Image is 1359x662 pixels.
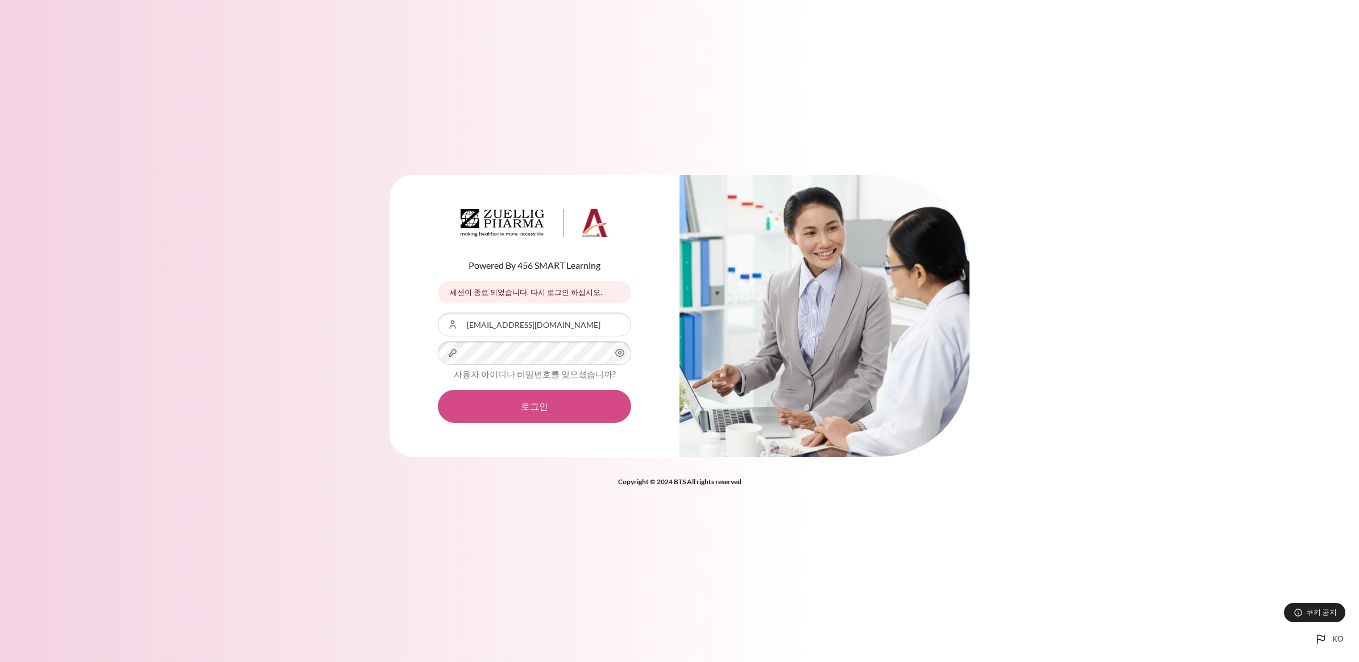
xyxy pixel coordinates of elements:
a: 사용자 아이디나 비밀번호를 잊으셨습니까? [454,369,616,379]
p: Powered By 456 SMART Learning [438,259,631,272]
span: ko [1332,634,1343,645]
button: 쿠키 공지 [1284,603,1345,622]
img: Architeck [461,209,608,238]
strong: Copyright © 2024 BTS All rights reserved [618,477,741,486]
span: 쿠키 공지 [1306,607,1337,618]
div: 세션이 종료 되었습니다. 다시 로그인 하십시오. [438,281,631,303]
button: Languages [1310,628,1348,651]
a: Architeck [461,209,608,242]
input: 사용자 아이디 [438,313,631,336]
button: 로그인 [438,390,631,423]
